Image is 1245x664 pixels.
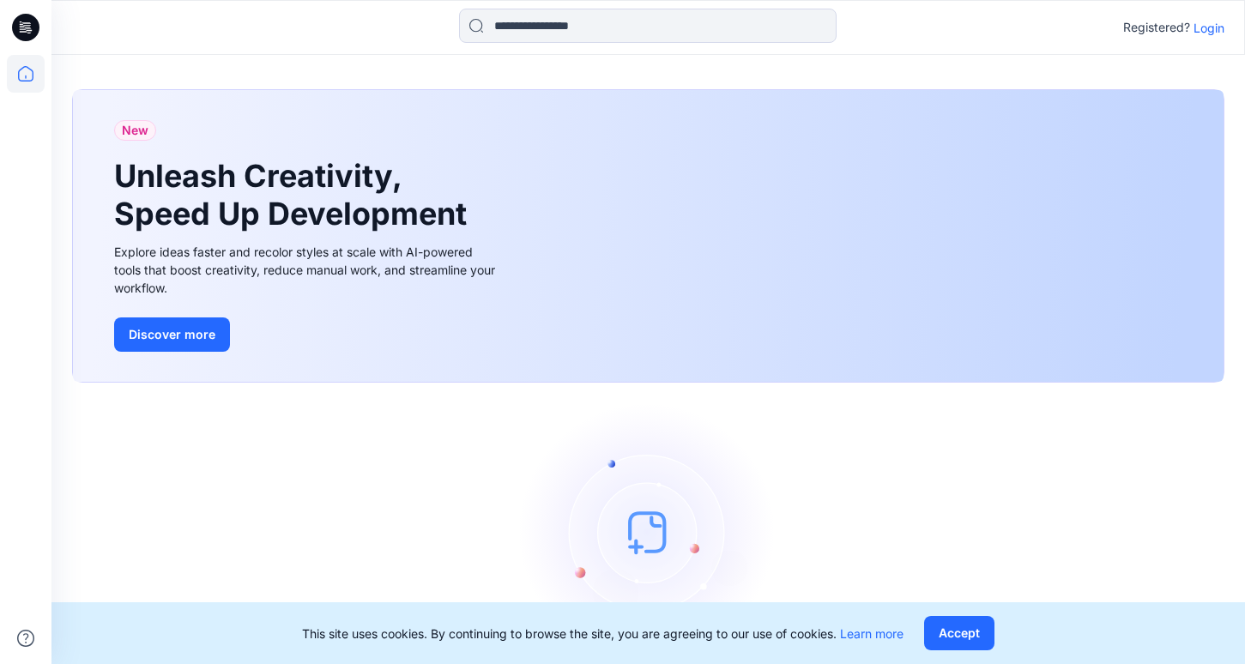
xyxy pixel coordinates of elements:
a: Discover more [114,317,500,352]
img: empty-state-image.svg [520,403,777,661]
div: Explore ideas faster and recolor styles at scale with AI-powered tools that boost creativity, red... [114,243,500,297]
button: Accept [924,616,994,650]
h1: Unleash Creativity, Speed Up Development [114,158,474,232]
a: Learn more [840,626,904,641]
p: Registered? [1123,17,1190,38]
p: This site uses cookies. By continuing to browse the site, you are agreeing to our use of cookies. [302,625,904,643]
button: Discover more [114,317,230,352]
p: Login [1194,19,1224,37]
span: New [122,120,148,141]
